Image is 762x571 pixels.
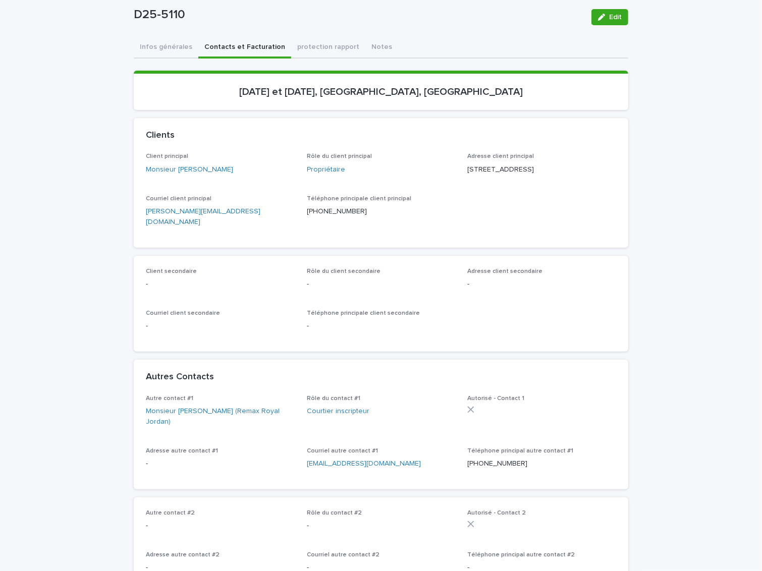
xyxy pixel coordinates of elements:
span: Edit [609,14,622,21]
a: [PERSON_NAME][EMAIL_ADDRESS][DOMAIN_NAME] [146,208,260,225]
p: [STREET_ADDRESS] [467,164,616,175]
span: Client principal [146,153,188,159]
p: [PHONE_NUMBER] [307,206,456,217]
span: Téléphone principale client principal [307,196,411,202]
button: Contacts et Facturation [198,37,291,59]
span: Adresse autre contact #2 [146,552,220,558]
span: Rôle du contact #2 [307,510,362,516]
button: protection rapport [291,37,365,59]
span: Courriel client secondaire [146,310,220,316]
p: - [146,521,295,531]
button: Notes [365,37,398,59]
button: Edit [591,9,628,25]
p: - [146,279,295,290]
p: - [146,321,295,331]
span: Autorisé - Contact 1 [467,395,524,402]
p: - [467,279,616,290]
p: [DATE] et [DATE], [GEOGRAPHIC_DATA], [GEOGRAPHIC_DATA] [146,86,616,98]
h2: Autres Contacts [146,372,214,383]
span: Téléphone principal autre contact #1 [467,448,573,454]
span: Adresse autre contact #1 [146,448,218,454]
p: - [307,521,456,531]
button: Infos générales [134,37,198,59]
a: [EMAIL_ADDRESS][DOMAIN_NAME] [307,460,421,467]
a: Propriétaire [307,164,345,175]
span: Autorisé - Contact 2 [467,510,526,516]
p: [PHONE_NUMBER] [467,459,616,469]
span: Rôle du client secondaire [307,268,380,274]
p: - [307,321,456,331]
span: Rôle du contact #1 [307,395,360,402]
span: Courriel autre contact #2 [307,552,379,558]
span: Courriel autre contact #1 [307,448,378,454]
p: - [307,279,456,290]
span: Téléphone principale client secondaire [307,310,420,316]
span: Rôle du client principal [307,153,372,159]
a: Monsieur [PERSON_NAME] [146,164,233,175]
h2: Clients [146,130,175,141]
span: Client secondaire [146,268,197,274]
a: Courtier inscripteur [307,406,369,417]
span: Autre contact #1 [146,395,193,402]
a: Monsieur [PERSON_NAME] (Remax Royal Jordan) [146,406,295,427]
span: Courriel client principal [146,196,211,202]
span: Adresse client secondaire [467,268,542,274]
span: Adresse client principal [467,153,534,159]
span: Autre contact #2 [146,510,195,516]
span: Téléphone principal autre contact #2 [467,552,575,558]
p: D25-5110 [134,8,583,22]
p: - [146,459,295,469]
